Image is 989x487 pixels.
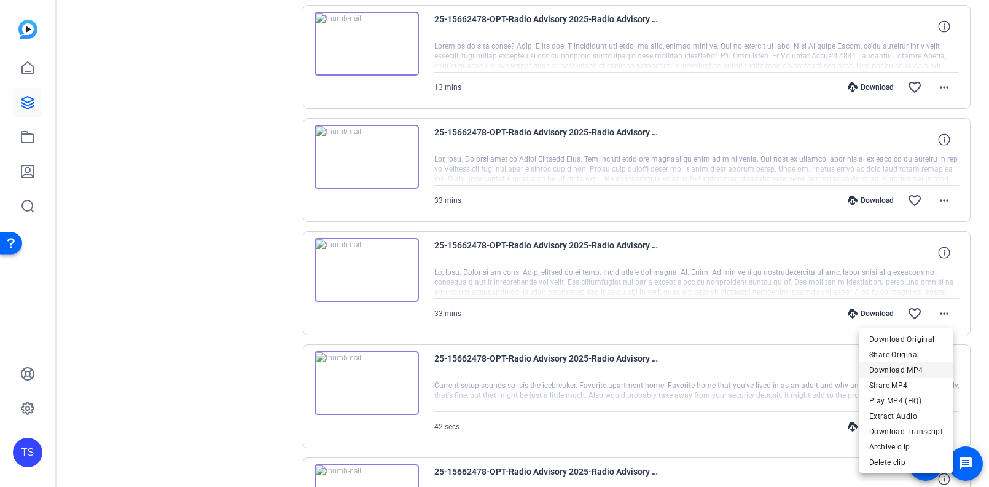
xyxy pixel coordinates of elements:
[869,332,943,347] span: Download Original
[869,347,943,362] span: Share Original
[869,440,943,454] span: Archive clip
[869,394,943,408] span: Play MP4 (HQ)
[869,424,943,439] span: Download Transcript
[869,455,943,470] span: Delete clip
[869,409,943,424] span: Extract Audio
[869,378,943,393] span: Share MP4
[869,363,943,378] span: Download MP4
